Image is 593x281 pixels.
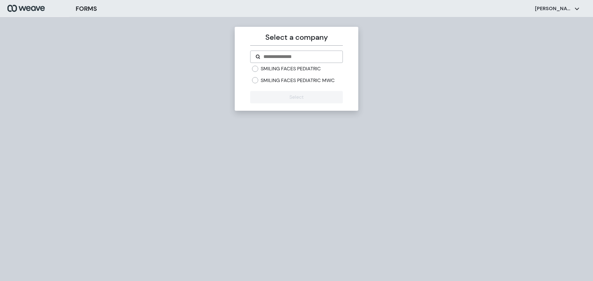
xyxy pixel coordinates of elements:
[76,4,97,13] h3: FORMS
[263,53,337,60] input: Search
[261,77,335,84] label: SMILING FACES PEDIATRIC MWC
[250,91,343,103] button: Select
[535,5,572,12] p: [PERSON_NAME]
[261,65,321,72] label: SMILING FACES PEDIATRIC
[250,32,343,43] p: Select a company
